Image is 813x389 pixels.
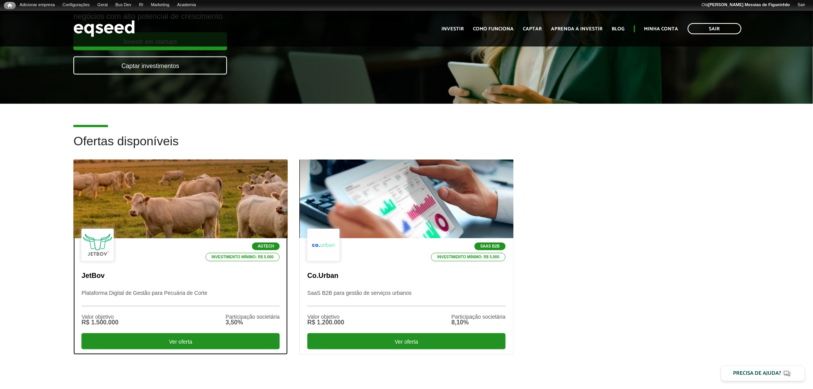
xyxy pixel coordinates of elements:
[307,290,506,306] p: SaaS B2B para gestão de serviços urbanos
[16,2,59,8] a: Adicionar empresa
[307,314,344,319] div: Valor objetivo
[307,333,506,349] div: Ver oferta
[4,2,16,9] a: Início
[794,2,809,8] a: Sair
[226,314,280,319] div: Participação societária
[147,2,173,8] a: Marketing
[8,3,12,8] span: Início
[59,2,94,8] a: Configurações
[473,27,514,32] a: Como funciona
[81,272,280,280] p: JetBov
[451,314,506,319] div: Participação societária
[644,27,679,32] a: Minha conta
[73,18,135,39] img: EqSeed
[81,290,280,306] p: Plataforma Digital de Gestão para Pecuária de Corte
[173,2,200,8] a: Academia
[81,314,118,319] div: Valor objetivo
[475,243,506,250] p: SaaS B2B
[708,2,790,7] strong: [PERSON_NAME] Messias de Figueirêdo
[73,57,227,75] a: Captar investimentos
[93,2,111,8] a: Geral
[307,272,506,280] p: Co.Urban
[442,27,464,32] a: Investir
[252,243,280,250] p: Agtech
[612,27,625,32] a: Blog
[206,253,280,261] p: Investimento mínimo: R$ 5.000
[226,319,280,326] div: 3,50%
[135,2,147,8] a: RI
[307,319,344,326] div: R$ 1.200.000
[111,2,135,8] a: Bus Dev
[523,27,542,32] a: Captar
[698,2,794,8] a: Olá[PERSON_NAME] Messias de Figueirêdo
[73,135,739,160] h2: Ofertas disponíveis
[551,27,603,32] a: Aprenda a investir
[431,253,506,261] p: Investimento mínimo: R$ 5.000
[81,319,118,326] div: R$ 1.500.000
[81,333,280,349] div: Ver oferta
[688,23,742,34] a: Sair
[73,160,288,355] a: Agtech Investimento mínimo: R$ 5.000 JetBov Plataforma Digital de Gestão para Pecuária de Corte V...
[299,160,514,355] a: SaaS B2B Investimento mínimo: R$ 5.000 Co.Urban SaaS B2B para gestão de serviços urbanos Valor ob...
[451,319,506,326] div: 8,10%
